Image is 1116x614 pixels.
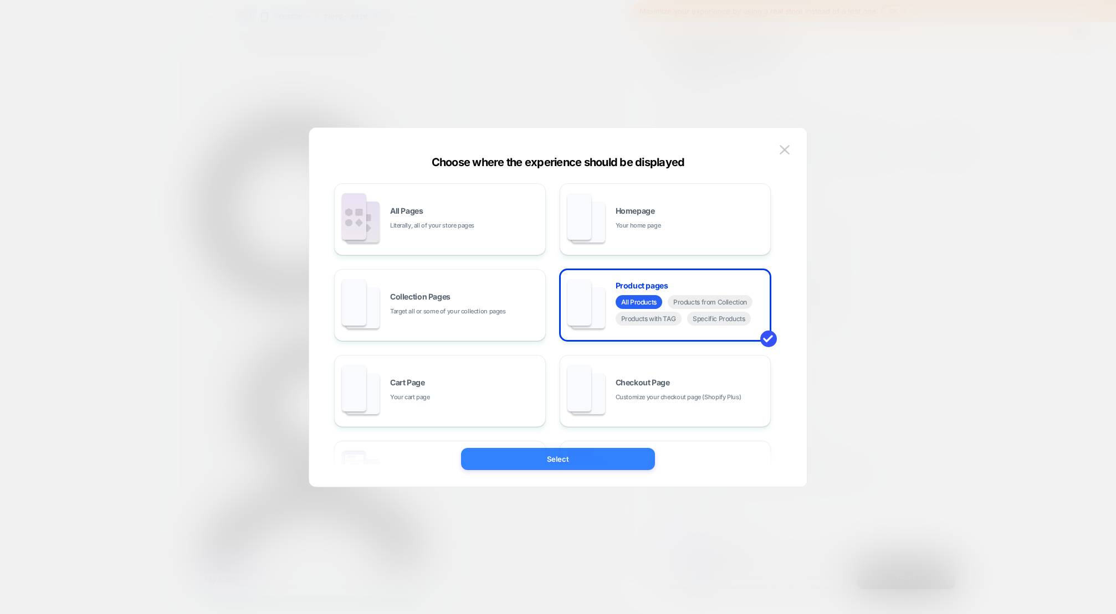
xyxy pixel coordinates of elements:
[616,379,670,386] span: Checkout Page
[616,312,682,326] span: Products with TAG
[33,539,42,550] button: Close cart
[668,295,752,309] span: Products from Collection
[616,392,741,403] span: Customize your checkout page (Shopify Plus)
[687,312,751,326] span: Specific Products
[616,282,668,290] span: Product pages
[309,156,807,169] div: Choose where the experience should be displayed
[780,145,790,154] img: close
[616,295,662,309] span: All Products
[616,220,661,231] span: Your home page
[170,514,208,550] iframe: Gorgias live chat messenger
